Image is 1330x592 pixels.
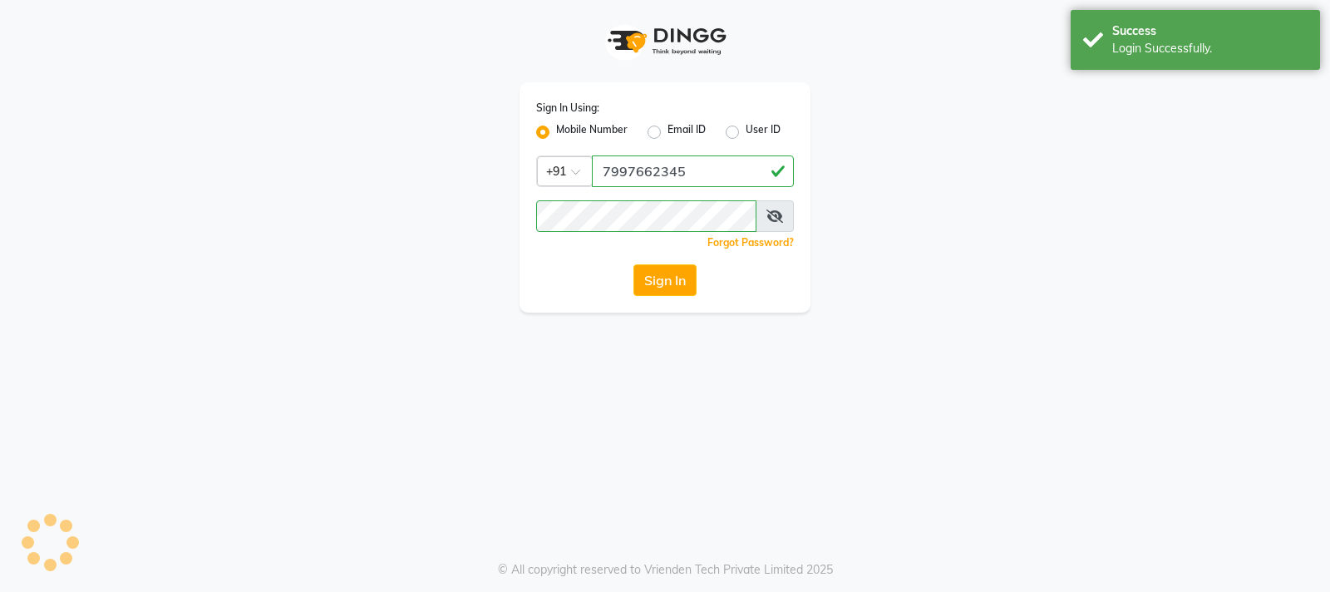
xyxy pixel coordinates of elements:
[556,122,628,142] label: Mobile Number
[1112,40,1308,57] div: Login Successfully.
[536,101,599,116] label: Sign In Using:
[667,122,706,142] label: Email ID
[592,155,794,187] input: Username
[707,236,794,249] a: Forgot Password?
[536,200,756,232] input: Username
[746,122,781,142] label: User ID
[633,264,697,296] button: Sign In
[1112,22,1308,40] div: Success
[598,17,731,66] img: logo1.svg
